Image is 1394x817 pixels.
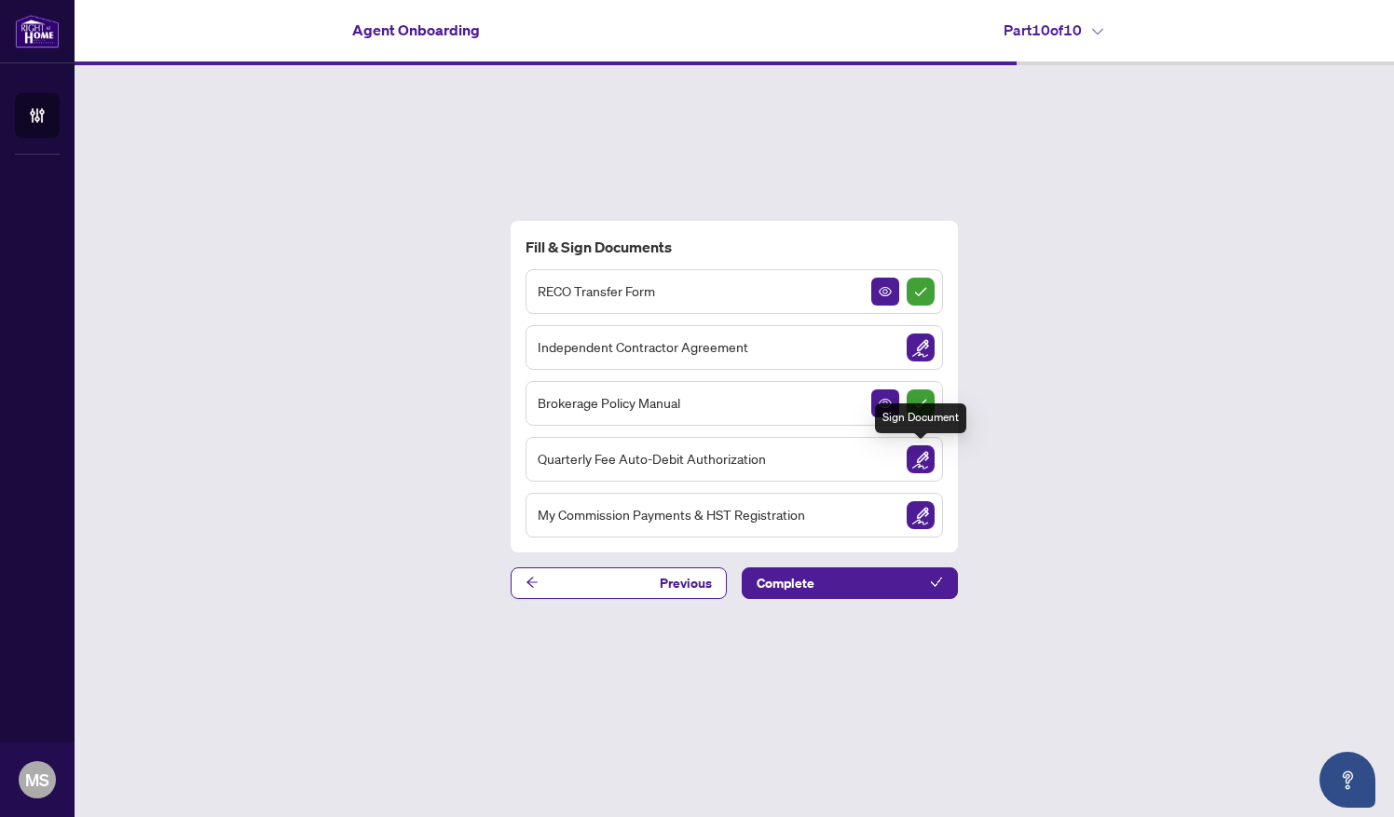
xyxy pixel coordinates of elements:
[875,403,966,433] div: Sign Document
[907,278,935,306] img: Sign Completed
[526,576,539,589] span: arrow-left
[879,285,892,298] span: View Document
[538,448,766,470] span: Quarterly Fee Auto-Debit Authorization
[879,397,892,410] span: View Document
[907,389,935,417] img: Sign Completed
[352,19,480,41] h4: Agent Onboarding
[538,504,805,525] span: My Commission Payments & HST Registration
[907,445,935,473] img: Sign Document
[511,567,727,599] button: Previous
[538,392,680,414] span: Brokerage Policy Manual
[1319,752,1375,808] button: Open asap
[757,568,814,598] span: Complete
[526,236,943,258] h4: Fill & Sign Documents
[742,567,958,599] button: Complete
[15,14,60,48] img: logo
[907,334,935,361] img: Sign Document
[538,336,748,358] span: Independent Contractor Agreement
[1004,19,1103,41] h4: Part 10 of 10
[538,280,655,302] span: RECO Transfer Form
[907,501,935,529] img: Sign Document
[660,568,712,598] span: Previous
[930,576,943,589] span: check
[25,767,49,793] span: MS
